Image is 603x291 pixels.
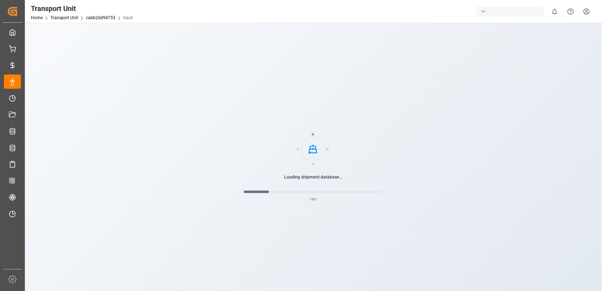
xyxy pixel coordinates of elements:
[50,15,78,20] a: Transport Unit
[563,4,578,20] button: Help Center
[310,197,317,202] span: 18 %
[86,15,115,20] a: cabb2dd94753
[31,15,43,20] a: Home
[244,174,383,180] p: Loading shipment database...
[547,4,563,20] button: show 0 new notifications
[31,3,133,14] div: Transport Unit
